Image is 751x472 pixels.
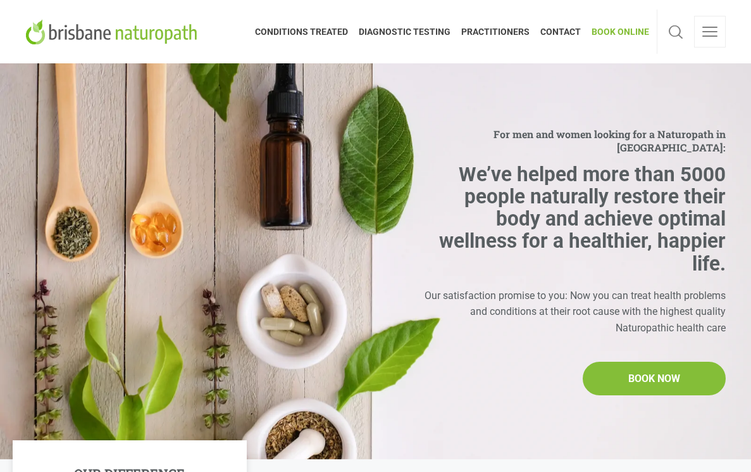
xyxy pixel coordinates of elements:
[587,22,649,42] span: BOOK ONLINE
[628,371,680,387] span: BOOK NOW
[583,362,726,396] a: BOOK NOW
[425,163,726,275] h2: We’ve helped more than 5000 people naturally restore their body and achieve optimal wellness for ...
[456,10,535,54] a: PRACTITIONERS
[25,19,202,44] img: Brisbane Naturopath
[354,22,456,42] span: DIAGNOSTIC TESTING
[535,22,587,42] span: CONTACT
[255,10,354,54] a: CONDITIONS TREATED
[456,22,535,42] span: PRACTITIONERS
[425,127,726,154] span: For men and women looking for a Naturopath in [GEOGRAPHIC_DATA]:
[354,10,456,54] a: DIAGNOSTIC TESTING
[255,22,354,42] span: CONDITIONS TREATED
[535,10,587,54] a: CONTACT
[587,10,649,54] a: BOOK ONLINE
[665,16,686,48] a: Search
[25,10,202,54] a: Brisbane Naturopath
[425,288,726,336] div: Our satisfaction promise to you: Now you can treat health problems and conditions at their root c...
